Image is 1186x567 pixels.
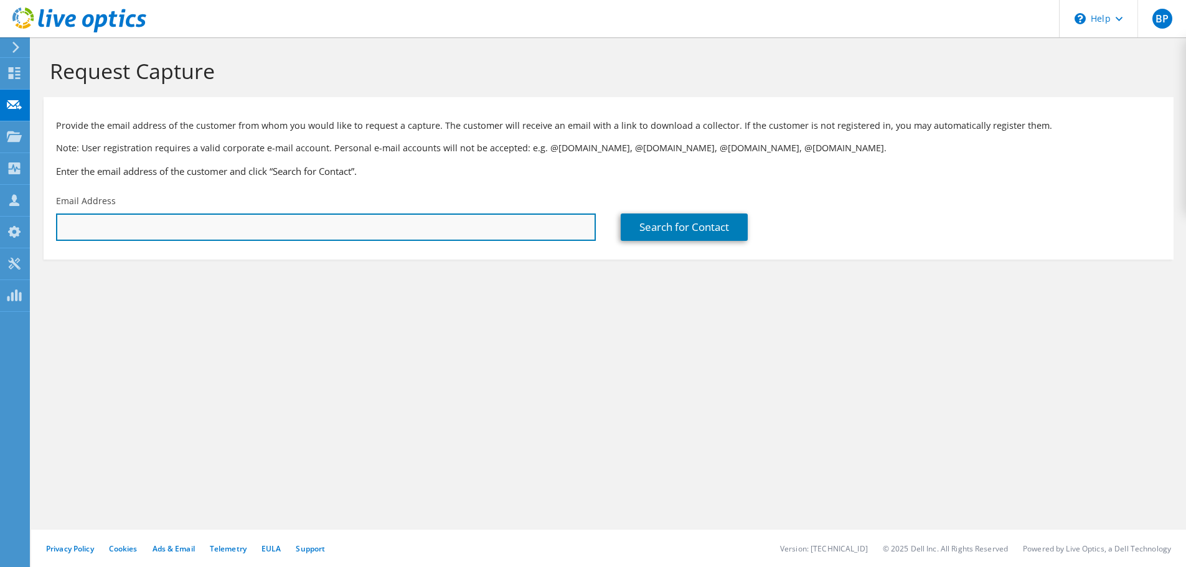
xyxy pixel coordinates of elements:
label: Email Address [56,195,116,207]
h1: Request Capture [50,58,1161,84]
p: Provide the email address of the customer from whom you would like to request a capture. The cust... [56,119,1161,133]
a: Ads & Email [153,543,195,554]
span: BP [1152,9,1172,29]
li: Version: [TECHNICAL_ID] [780,543,868,554]
svg: \n [1075,13,1086,24]
h3: Enter the email address of the customer and click “Search for Contact”. [56,164,1161,178]
a: Privacy Policy [46,543,94,554]
li: Powered by Live Optics, a Dell Technology [1023,543,1171,554]
a: Support [296,543,325,554]
a: Search for Contact [621,213,748,241]
a: Telemetry [210,543,247,554]
p: Note: User registration requires a valid corporate e-mail account. Personal e-mail accounts will ... [56,141,1161,155]
a: EULA [261,543,281,554]
li: © 2025 Dell Inc. All Rights Reserved [883,543,1008,554]
a: Cookies [109,543,138,554]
